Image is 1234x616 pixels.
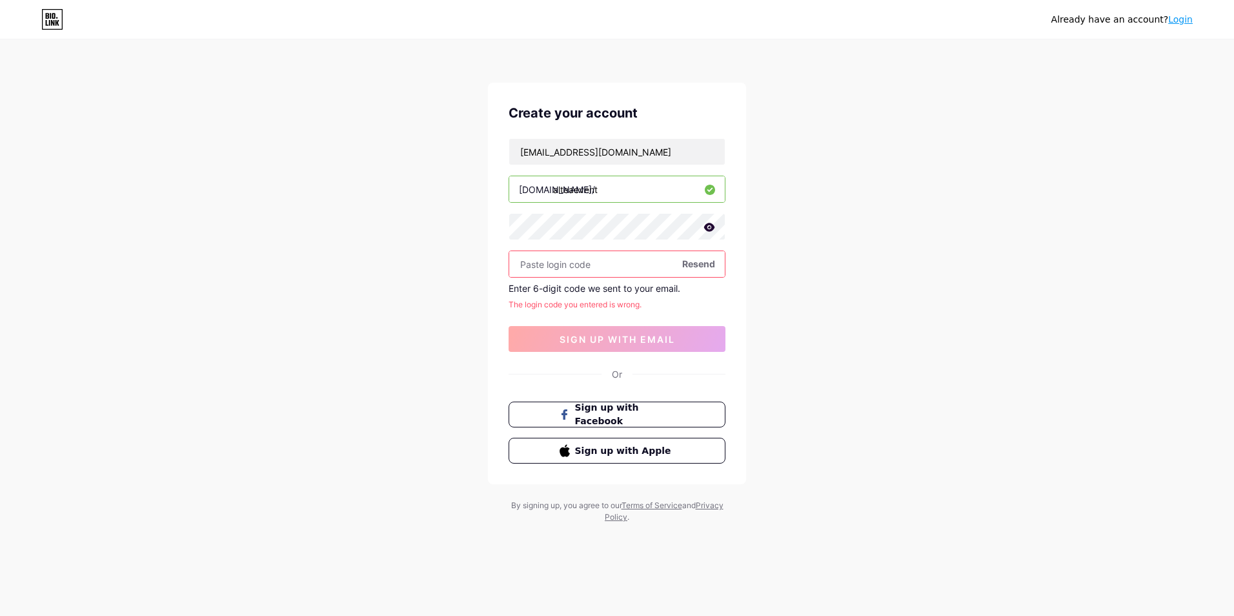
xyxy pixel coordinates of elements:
[1168,14,1193,25] a: Login
[509,176,725,202] input: username
[509,299,725,311] div: The login code you entered is wrong.
[509,402,725,427] button: Sign up with Facebook
[509,438,725,464] button: Sign up with Apple
[612,367,622,381] div: Or
[560,334,675,345] span: sign up with email
[575,401,675,428] span: Sign up with Facebook
[1051,13,1193,26] div: Already have an account?
[575,444,675,458] span: Sign up with Apple
[507,500,727,523] div: By signing up, you agree to our and .
[509,103,725,123] div: Create your account
[509,283,725,294] div: Enter 6-digit code we sent to your email.
[622,500,682,510] a: Terms of Service
[519,183,595,196] div: [DOMAIN_NAME]/
[509,326,725,352] button: sign up with email
[509,251,725,277] input: Paste login code
[509,139,725,165] input: Email
[682,257,715,271] span: Resend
